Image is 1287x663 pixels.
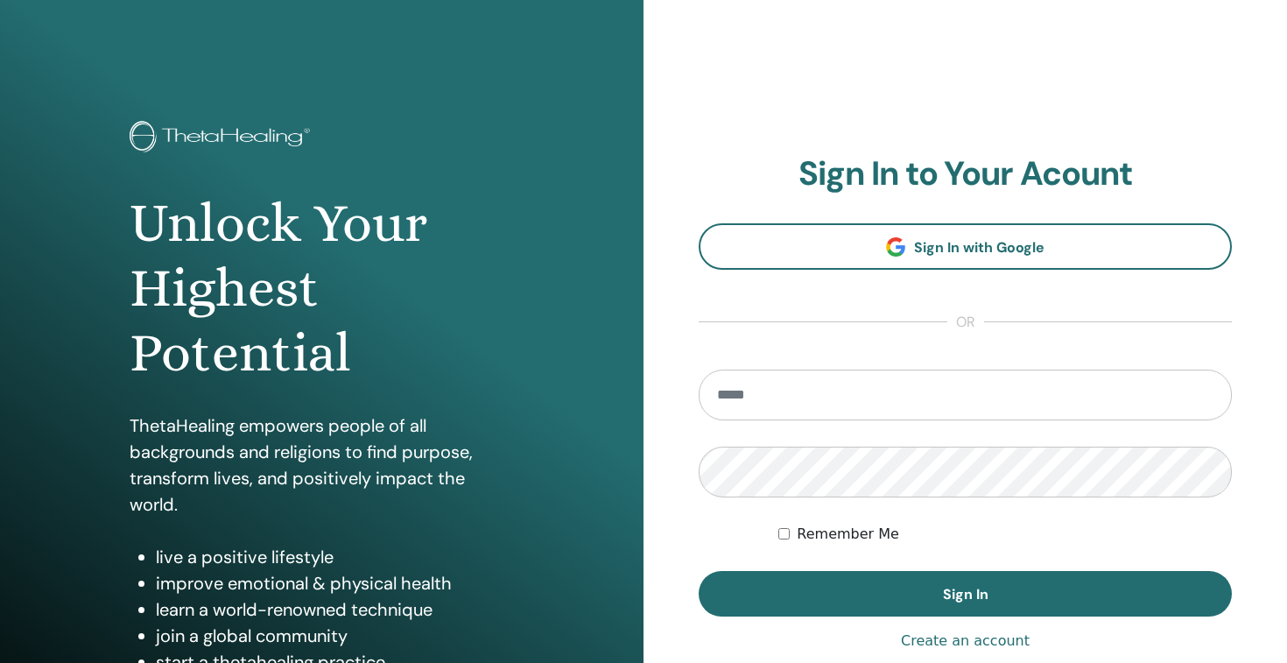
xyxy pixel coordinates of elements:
li: join a global community [156,623,515,649]
span: Sign In with Google [914,238,1044,257]
li: learn a world-renowned technique [156,596,515,623]
a: Create an account [901,631,1030,652]
span: or [947,312,984,333]
a: Sign In with Google [699,223,1232,270]
span: Sign In [943,585,988,603]
p: ThetaHealing empowers people of all backgrounds and religions to find purpose, transform lives, a... [130,413,515,518]
button: Sign In [699,571,1232,617]
li: improve emotional & physical health [156,570,515,596]
label: Remember Me [797,524,899,545]
h2: Sign In to Your Acount [699,154,1232,194]
h1: Unlock Your Highest Potential [130,191,515,386]
li: live a positive lifestyle [156,544,515,570]
div: Keep me authenticated indefinitely or until I manually logout [778,524,1232,545]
